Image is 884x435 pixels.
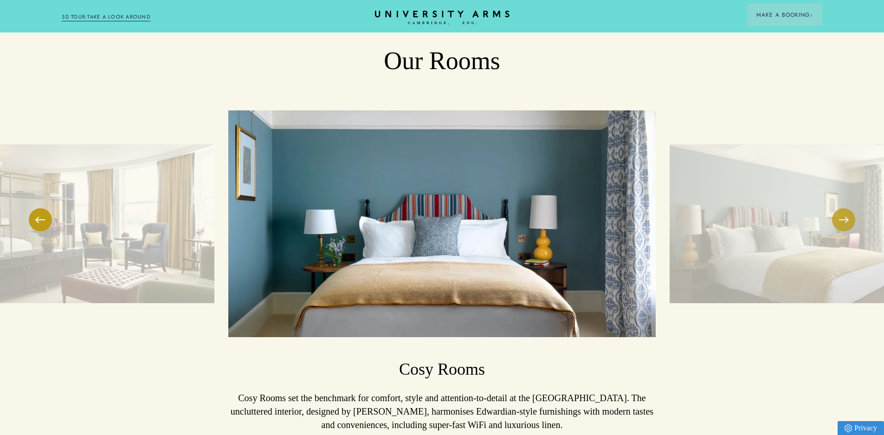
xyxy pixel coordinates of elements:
p: Cosy Rooms set the benchmark for comfort, style and attention-to-detail at the [GEOGRAPHIC_DATA].... [228,391,656,431]
h2: Our Rooms [133,46,751,77]
a: 3D TOUR:TAKE A LOOK AROUND [62,13,150,21]
img: Arrow icon [810,13,813,17]
a: Home [375,11,510,25]
h3: Cosy Rooms [228,358,656,381]
img: Privacy [845,424,852,432]
button: Previous Slide [29,208,52,231]
a: Privacy [838,421,884,435]
span: Make a Booking [756,11,813,19]
button: Make a BookingArrow icon [747,4,822,26]
button: Next Slide [832,208,855,231]
img: image-c4e3f5da91d1fa45aea3243c1de661a7a9839577-8272x6200-jpg [228,110,656,337]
